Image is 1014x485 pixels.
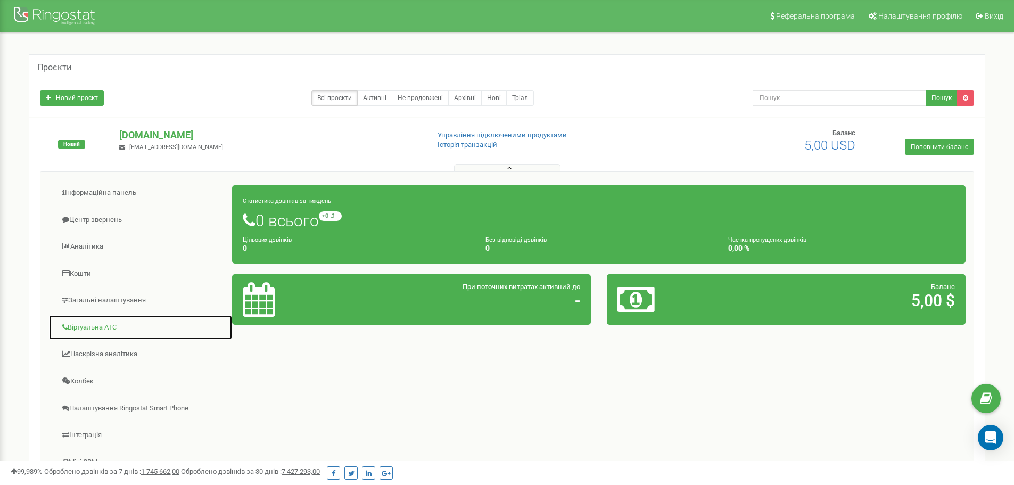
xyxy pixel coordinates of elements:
small: +0 [319,211,342,221]
small: Частка пропущених дзвінків [728,236,806,243]
small: Без відповіді дзвінків [485,236,547,243]
u: 7 427 293,00 [282,467,320,475]
a: Загальні налаштування [48,287,233,314]
button: Пошук [926,90,958,106]
a: Всі проєкти [311,90,358,106]
input: Пошук [753,90,926,106]
a: Наскрізна аналітика [48,341,233,367]
div: Open Intercom Messenger [978,425,1003,450]
span: При поточних витратах активний до [463,283,580,291]
a: Нові [481,90,507,106]
a: Архівні [448,90,482,106]
span: Реферальна програма [776,12,855,20]
h4: 0,00 % [728,244,955,252]
a: Не продовжені [392,90,449,106]
h2: 5,00 $ [735,292,955,309]
a: Центр звернень [48,207,233,233]
a: Новий проєкт [40,90,104,106]
a: Аналiтика [48,234,233,260]
a: Історія транзакцій [438,141,497,149]
h4: 0 [243,244,469,252]
a: Mini CRM [48,449,233,475]
h4: 0 [485,244,712,252]
h5: Проєкти [37,63,71,72]
span: [EMAIL_ADDRESS][DOMAIN_NAME] [129,144,223,151]
span: 5,00 USD [804,138,855,153]
h1: 0 всього [243,211,955,229]
u: 1 745 662,00 [141,467,179,475]
span: Баланс [931,283,955,291]
small: Статистика дзвінків за тиждень [243,198,331,204]
a: Налаштування Ringostat Smart Phone [48,396,233,422]
small: Цільових дзвінків [243,236,292,243]
span: Вихід [985,12,1003,20]
span: Оброблено дзвінків за 30 днів : [181,467,320,475]
span: Оброблено дзвінків за 7 днів : [44,467,179,475]
a: Інтеграція [48,422,233,448]
span: 99,989% [11,467,43,475]
span: Баланс [832,129,855,137]
a: Активні [357,90,392,106]
a: Тріал [506,90,534,106]
a: Поповнити баланс [905,139,974,155]
span: Новий [58,140,85,149]
a: Інформаційна панель [48,180,233,206]
a: Колбек [48,368,233,394]
p: [DOMAIN_NAME] [119,128,420,142]
a: Управління підключеними продуктами [438,131,567,139]
a: Кошти [48,261,233,287]
a: Віртуальна АТС [48,315,233,341]
h2: - [360,292,580,309]
span: Налаштування профілю [878,12,962,20]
